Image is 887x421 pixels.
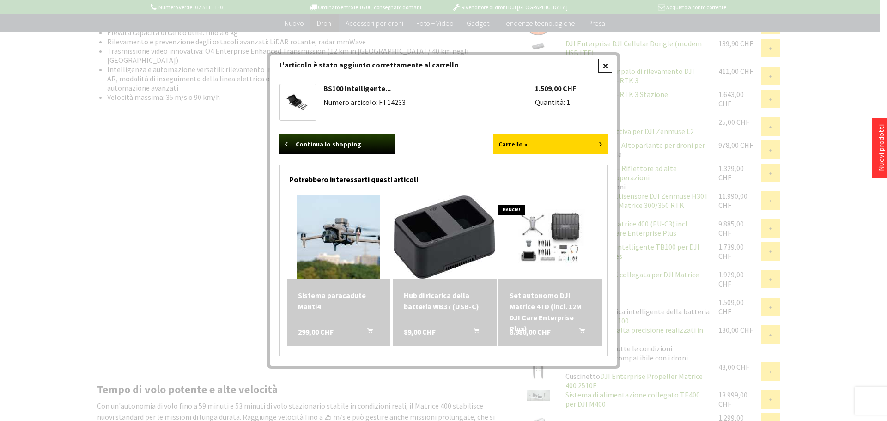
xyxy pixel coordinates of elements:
font: 89,00 CHF [404,327,436,336]
img: Sistema paracadute Manti4 [297,195,380,279]
a: Hub di ricarica della batteria WB37 (USB-C) 89,00 CHF Aggiungi al carrello [404,290,486,312]
a: Continua lo shopping [279,134,395,154]
img: Stazione di ricarica intelligente della batteria BS100 per DJI TB100 [282,90,314,114]
font: Hub di ricarica della batteria WB37 (USB-C) [404,291,479,311]
button: Aggiungi al carrello [356,326,378,338]
font: L'articolo è stato aggiunto correttamente al carrello [279,60,459,69]
button: Aggiungi al carrello [568,326,590,338]
font: 8.980,00 CHF [510,327,551,336]
font: Numero articolo: FT14233 [323,98,406,107]
a: Sistema paracadute Manti4 299,00 CHF Aggiungi al carrello [298,290,380,312]
a: Carrello » [493,134,608,154]
img: Set autonomo DJI Matrice 4TD (incl. 12M DJI Care Enterprise Plus) [498,200,602,275]
font: Sistema paracadute Manti4 [298,291,366,311]
font: 1.509,00 CHF [535,84,576,93]
a: BS100 Intelligente... [323,84,391,93]
font: Set autonomo DJI Matrice 4TD (incl. 12M DJI Care Enterprise Plus) [510,291,582,333]
a: Nuovi prodotti [876,125,886,171]
a: Stazione di ricarica intelligente della batteria BS100 per DJI TB100 [282,86,314,118]
button: Aggiungi al carrello [462,326,485,338]
font: Continua lo shopping [296,140,361,148]
font: Carrello » [498,140,527,148]
img: Hub di ricarica della batteria WB37 (USB-C) [394,195,495,279]
font: Quantità: 1 [535,98,570,107]
font: Potrebbero interessarti questi articoli [289,175,418,184]
font: 299,00 CHF [298,327,334,336]
a: Set autonomo DJI Matrice 4TD (incl. 12M DJI Care Enterprise Plus) 8.980,00 CHF Aggiungi al carrello [510,290,591,334]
